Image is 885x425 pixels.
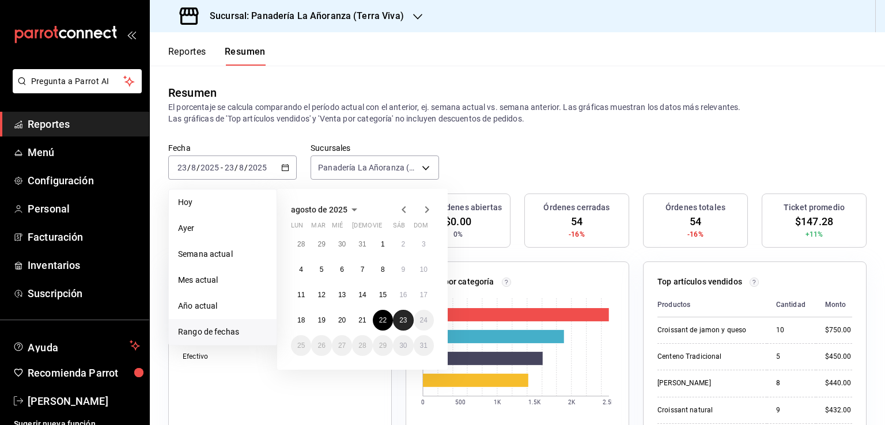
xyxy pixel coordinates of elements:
[297,341,305,350] abbr: 25 de agosto de 2025
[318,162,418,173] span: Panadería La Añoranza (Terra Viva)
[332,222,343,234] abbr: miércoles
[239,163,244,172] input: --
[178,222,267,234] span: Ayer
[332,335,352,356] button: 27 de agosto de 2025
[373,234,393,255] button: 1 de agosto de 2025
[332,234,352,255] button: 30 de julio de 2025
[297,291,305,299] abbr: 11 de agosto de 2025
[528,399,541,405] text: 1.5K
[187,163,191,172] span: /
[379,316,387,324] abbr: 22 de agosto de 2025
[352,310,372,331] button: 21 de agosto de 2025
[178,248,267,260] span: Semana actual
[291,234,311,255] button: 28 de julio de 2025
[401,240,405,248] abbr: 2 de agosto de 2025
[381,265,385,274] abbr: 8 de agosto de 2025
[393,335,413,356] button: 30 de agosto de 2025
[201,9,404,23] h3: Sucursal: Panadería La Añoranza (Terra Viva)
[358,291,366,299] abbr: 14 de agosto de 2025
[297,316,305,324] abbr: 18 de agosto de 2025
[352,222,420,234] abbr: jueves
[28,201,140,217] span: Personal
[311,234,331,255] button: 29 de julio de 2025
[825,378,852,388] div: $440.00
[665,202,725,214] h3: Órdenes totales
[657,352,758,362] div: Centeno Tradicional
[603,399,615,405] text: 2.5K
[358,316,366,324] abbr: 21 de agosto de 2025
[244,163,248,172] span: /
[414,259,434,280] button: 10 de agosto de 2025
[224,163,235,172] input: --
[178,300,267,312] span: Año actual
[399,316,407,324] abbr: 23 de agosto de 2025
[13,69,142,93] button: Pregunta a Parrot AI
[414,284,434,305] button: 17 de agosto de 2025
[414,335,434,356] button: 31 de agosto de 2025
[317,291,325,299] abbr: 12 de agosto de 2025
[687,229,704,240] span: -16%
[311,222,325,234] abbr: martes
[291,259,311,280] button: 4 de agosto de 2025
[311,259,331,280] button: 5 de agosto de 2025
[795,214,833,229] span: $147.28
[393,259,413,280] button: 9 de agosto de 2025
[805,229,823,240] span: +11%
[297,240,305,248] abbr: 28 de julio de 2025
[657,378,758,388] div: [PERSON_NAME]
[127,30,136,39] button: open_drawer_menu
[776,405,807,415] div: 9
[177,163,187,172] input: --
[373,335,393,356] button: 29 de agosto de 2025
[352,284,372,305] button: 14 de agosto de 2025
[657,325,758,335] div: Croissant de jamon y queso
[168,46,206,66] button: Reportes
[543,202,610,214] h3: Órdenes cerradas
[414,310,434,331] button: 24 de agosto de 2025
[381,240,385,248] abbr: 1 de agosto de 2025
[299,265,303,274] abbr: 4 de agosto de 2025
[373,259,393,280] button: 8 de agosto de 2025
[168,46,266,66] div: navigation tabs
[657,293,767,317] th: Productos
[373,222,382,234] abbr: viernes
[784,202,845,214] h3: Ticket promedio
[393,310,413,331] button: 23 de agosto de 2025
[178,274,267,286] span: Mes actual
[393,234,413,255] button: 2 de agosto de 2025
[317,240,325,248] abbr: 29 de julio de 2025
[571,214,583,229] span: 54
[291,335,311,356] button: 25 de agosto de 2025
[178,196,267,208] span: Hoy
[776,378,807,388] div: 8
[361,265,365,274] abbr: 7 de agosto de 2025
[825,405,852,415] div: $432.00
[248,163,267,172] input: ----
[414,234,434,255] button: 3 de agosto de 2025
[393,284,413,305] button: 16 de agosto de 2025
[816,293,852,317] th: Monto
[420,316,428,324] abbr: 24 de agosto de 2025
[358,240,366,248] abbr: 31 de julio de 2025
[657,405,758,415] div: Croissant natural
[168,84,217,101] div: Resumen
[311,284,331,305] button: 12 de agosto de 2025
[352,259,372,280] button: 7 de agosto de 2025
[28,116,140,132] span: Reportes
[338,341,346,350] abbr: 27 de agosto de 2025
[422,240,426,248] abbr: 3 de agosto de 2025
[358,341,366,350] abbr: 28 de agosto de 2025
[28,339,125,352] span: Ayuda
[28,286,140,301] span: Suscripción
[373,310,393,331] button: 22 de agosto de 2025
[420,291,428,299] abbr: 17 de agosto de 2025
[338,240,346,248] abbr: 30 de julio de 2025
[657,276,742,288] p: Top artículos vendidos
[352,335,372,356] button: 28 de agosto de 2025
[200,163,220,172] input: ----
[825,325,852,335] div: $750.00
[28,173,140,188] span: Configuración
[379,291,387,299] abbr: 15 de agosto de 2025
[28,229,140,245] span: Facturación
[373,284,393,305] button: 15 de agosto de 2025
